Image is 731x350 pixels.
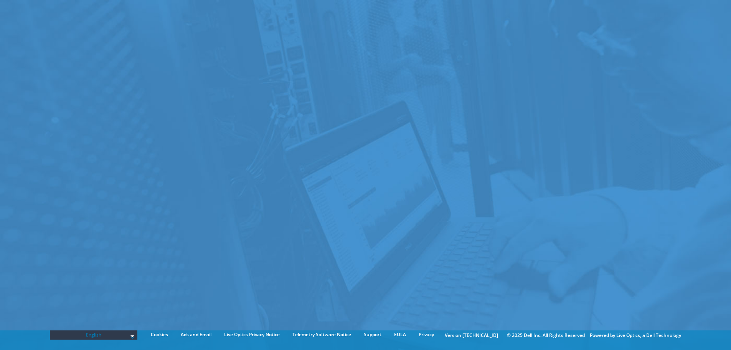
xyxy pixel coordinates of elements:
a: Ads and Email [175,330,217,339]
li: Version [TECHNICAL_ID] [441,331,502,340]
a: Live Optics Privacy Notice [218,330,285,339]
a: Cookies [145,330,174,339]
a: Telemetry Software Notice [287,330,357,339]
li: © 2025 Dell Inc. All Rights Reserved [503,331,589,340]
a: Support [358,330,387,339]
li: Powered by Live Optics, a Dell Technology [590,331,681,340]
a: EULA [388,330,412,339]
a: Privacy [413,330,440,339]
span: English [54,330,134,340]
